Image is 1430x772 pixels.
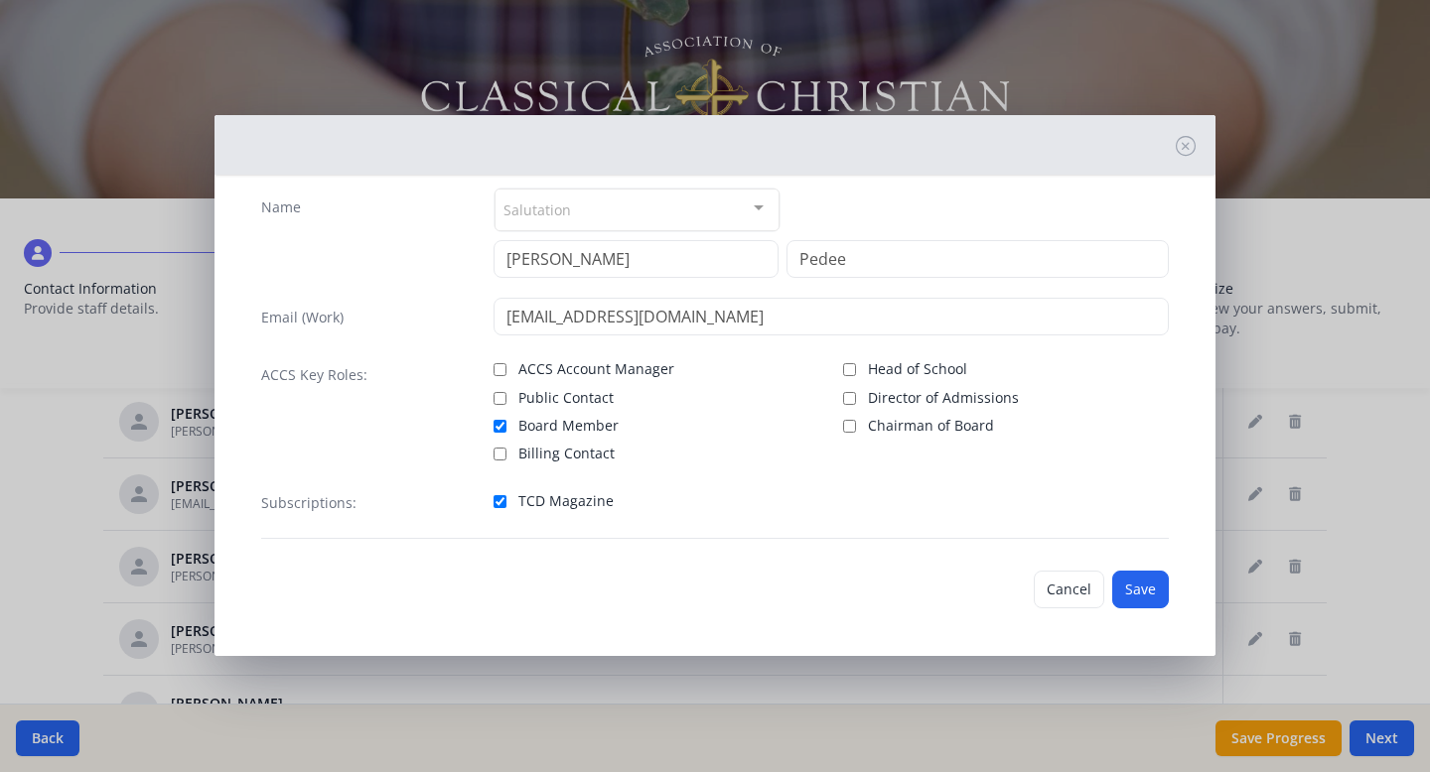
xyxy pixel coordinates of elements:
button: Save [1112,571,1169,608]
span: Public Contact [518,388,614,408]
span: ACCS Account Manager [518,359,674,379]
input: First Name [494,240,779,278]
span: Salutation [503,197,571,220]
span: Billing Contact [518,444,615,463]
input: Chairman of Board [843,420,856,433]
span: Head of School [868,359,967,379]
input: Head of School [843,363,856,376]
span: TCD Magazine [518,491,614,511]
button: Cancel [1034,571,1104,608]
input: Last Name [786,240,1169,278]
input: ACCS Account Manager [494,363,506,376]
input: TCD Magazine [494,495,506,508]
span: Board Member [518,416,619,436]
input: Public Contact [494,392,506,405]
span: Chairman of Board [868,416,994,436]
span: Director of Admissions [868,388,1019,408]
input: Director of Admissions [843,392,856,405]
input: Billing Contact [494,448,506,460]
label: Subscriptions: [261,493,357,513]
label: ACCS Key Roles: [261,365,367,385]
label: Name [261,197,301,217]
label: Email (Work) [261,308,344,327]
input: contact@site.com [494,298,1170,335]
input: Board Member [494,420,506,433]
